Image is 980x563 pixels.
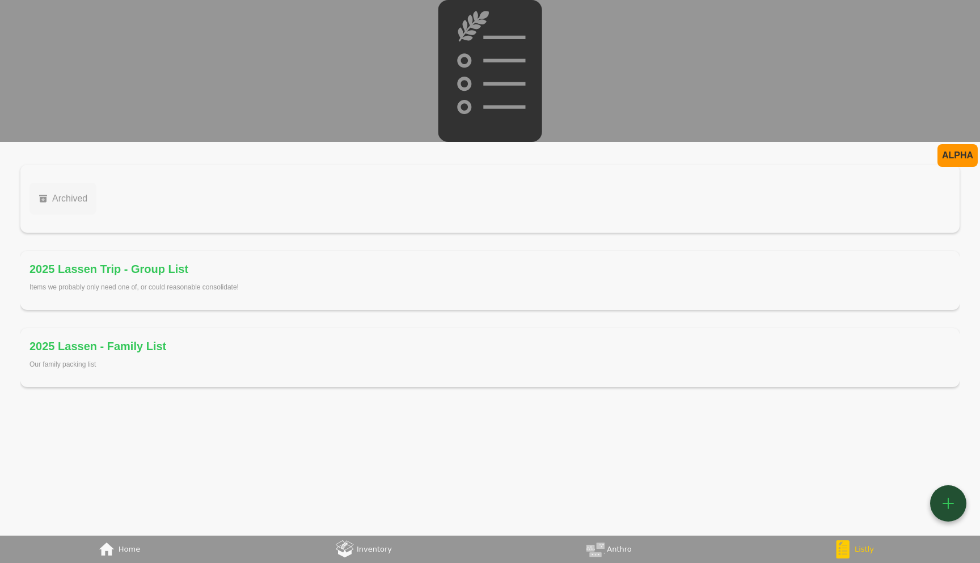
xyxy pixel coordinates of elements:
[942,149,973,162] div: ALPHA
[930,485,966,522] button: add
[119,543,140,556] div: Home
[29,337,166,355] div: 2025 Lassen - Family List
[939,494,957,514] div: 
[48,192,87,205] div: Archived
[855,543,874,556] div: Listly
[29,183,96,215] button: Archived
[29,360,951,369] div: Our family packing list
[29,260,188,278] div: 2025 Lassen Trip - Group List
[607,543,631,556] div: Anthro
[39,194,48,204] div: 
[357,543,392,556] div: Inventory
[98,540,116,558] div: 
[29,283,951,292] div: Items we probably only need one of, or could reasonable consolidate!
